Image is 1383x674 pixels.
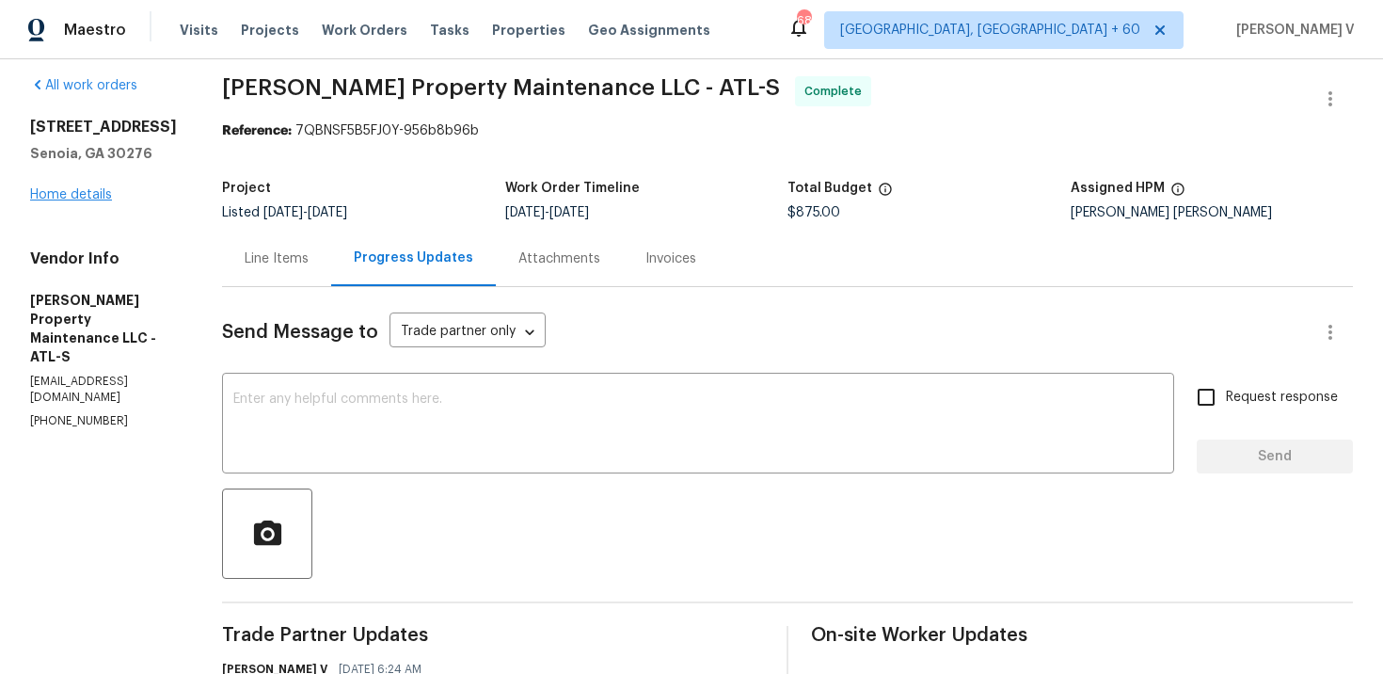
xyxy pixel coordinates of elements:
span: [DATE] [549,206,589,219]
div: 7QBNSF5B5FJ0Y-956b8b96b [222,121,1353,140]
span: - [505,206,589,219]
div: Line Items [245,249,309,268]
a: Home details [30,188,112,201]
span: The hpm assigned to this work order. [1170,182,1185,206]
span: Tasks [430,24,469,37]
h5: Project [222,182,271,195]
span: Properties [492,21,565,40]
h5: [PERSON_NAME] Property Maintenance LLC - ATL-S [30,291,177,366]
span: Send Message to [222,323,378,342]
div: Progress Updates [354,249,473,267]
span: On-site Worker Updates [811,626,1353,645]
b: Reference: [222,124,292,137]
p: [PHONE_NUMBER] [30,413,177,429]
h4: Vendor Info [30,249,177,268]
span: Request response [1226,388,1338,408]
h5: Total Budget [787,182,872,195]
span: $875.00 [787,206,840,219]
a: All work orders [30,79,137,92]
span: [DATE] [308,206,347,219]
span: Geo Assignments [588,21,710,40]
span: - [263,206,347,219]
span: [PERSON_NAME] V [1229,21,1355,40]
span: [DATE] [263,206,303,219]
span: Complete [804,82,869,101]
span: Maestro [64,21,126,40]
span: Projects [241,21,299,40]
span: [PERSON_NAME] Property Maintenance LLC - ATL-S [222,76,780,99]
span: Listed [222,206,347,219]
span: The total cost of line items that have been proposed by Opendoor. This sum includes line items th... [878,182,893,206]
h2: [STREET_ADDRESS] [30,118,177,136]
div: [PERSON_NAME] [PERSON_NAME] [1071,206,1354,219]
h5: Work Order Timeline [505,182,640,195]
span: [DATE] [505,206,545,219]
div: Attachments [518,249,600,268]
h5: Senoia, GA 30276 [30,144,177,163]
h5: Assigned HPM [1071,182,1165,195]
span: [GEOGRAPHIC_DATA], [GEOGRAPHIC_DATA] + 60 [840,21,1140,40]
span: Visits [180,21,218,40]
p: [EMAIL_ADDRESS][DOMAIN_NAME] [30,374,177,406]
div: Trade partner only [389,317,546,348]
span: Work Orders [322,21,407,40]
div: 680 [797,11,810,30]
span: Trade Partner Updates [222,626,764,645]
div: Invoices [645,249,696,268]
